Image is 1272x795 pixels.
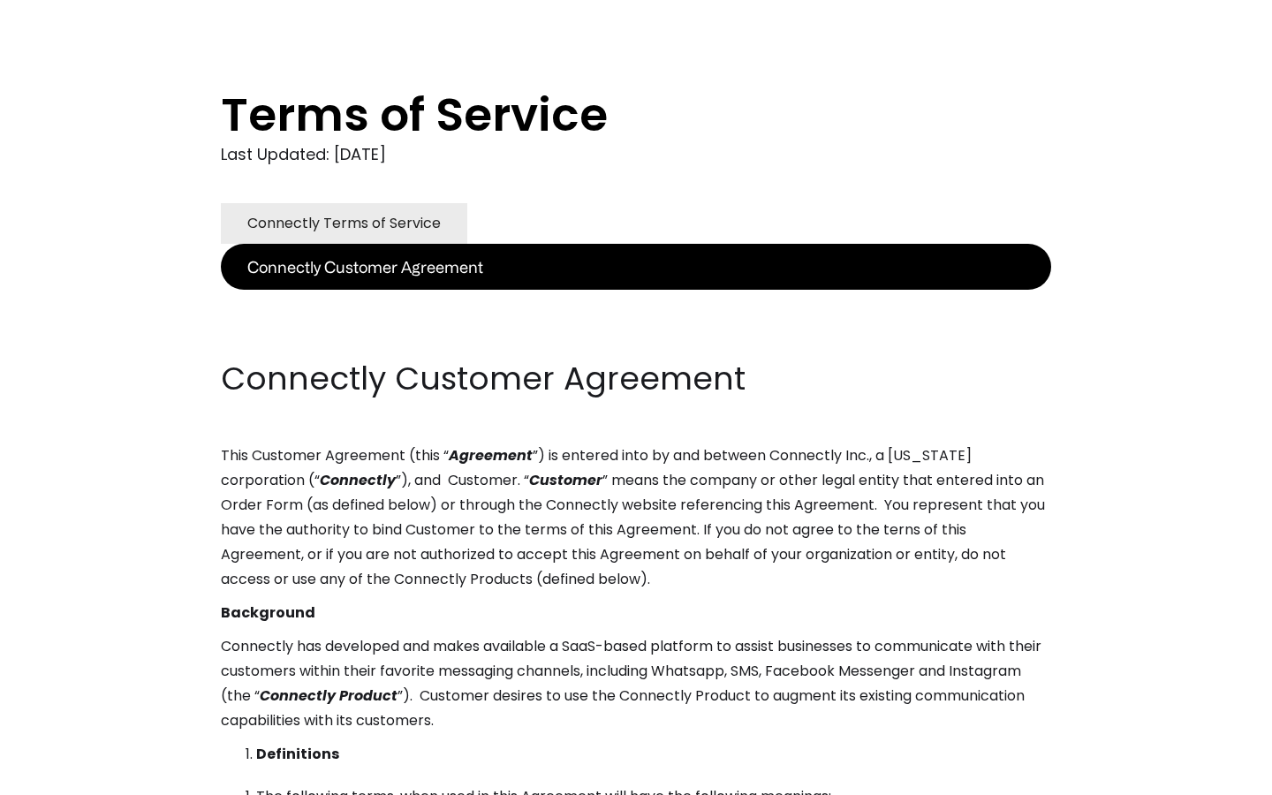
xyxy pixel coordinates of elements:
[221,443,1051,592] p: This Customer Agreement (this “ ”) is entered into by and between Connectly Inc., a [US_STATE] co...
[221,323,1051,348] p: ‍
[256,744,339,764] strong: Definitions
[35,764,106,789] ul: Language list
[221,88,980,141] h1: Terms of Service
[221,290,1051,314] p: ‍
[247,254,483,279] div: Connectly Customer Agreement
[247,211,441,236] div: Connectly Terms of Service
[18,762,106,789] aside: Language selected: English
[449,445,533,466] em: Agreement
[221,602,315,623] strong: Background
[260,685,397,706] em: Connectly Product
[529,470,602,490] em: Customer
[221,141,1051,168] div: Last Updated: [DATE]
[320,470,396,490] em: Connectly
[221,357,1051,401] h2: Connectly Customer Agreement
[221,634,1051,733] p: Connectly has developed and makes available a SaaS-based platform to assist businesses to communi...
